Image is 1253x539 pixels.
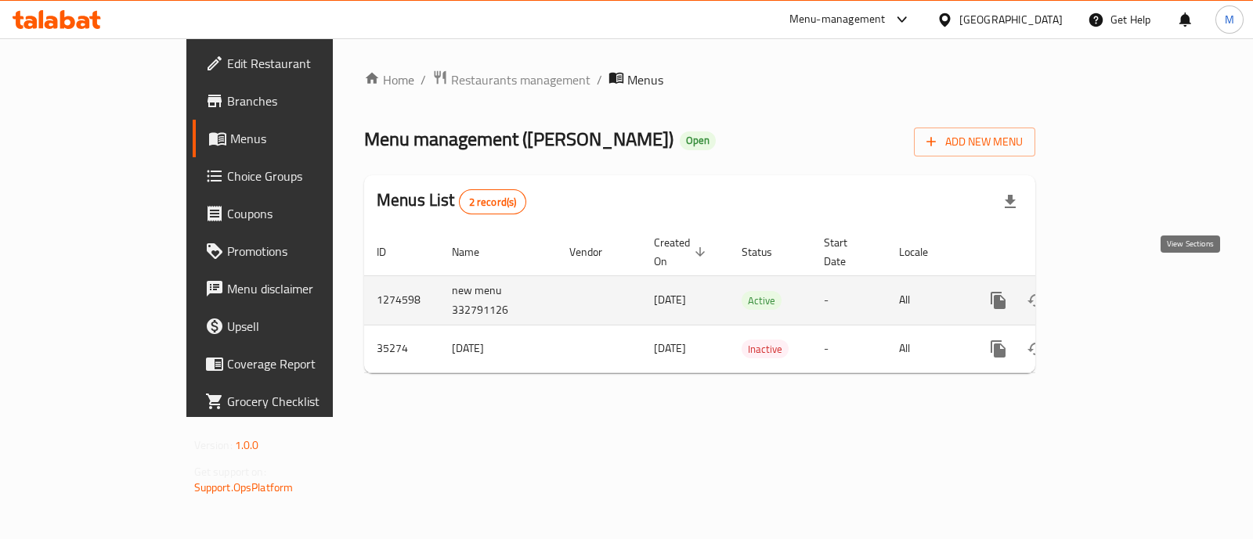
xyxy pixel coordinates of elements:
[680,131,716,150] div: Open
[439,325,557,372] td: [DATE]
[569,243,623,261] span: Vendor
[742,340,789,358] div: Inactive
[193,157,395,195] a: Choice Groups
[432,70,590,90] a: Restaurants management
[193,120,395,157] a: Menus
[654,233,710,271] span: Created On
[193,232,395,270] a: Promotions
[193,195,395,232] a: Coupons
[460,195,526,210] span: 2 record(s)
[899,243,948,261] span: Locale
[654,338,686,358] span: [DATE]
[959,11,1063,28] div: [GEOGRAPHIC_DATA]
[227,392,383,411] span: Grocery Checklist
[227,317,383,336] span: Upsell
[439,275,557,325] td: new menu 332791126
[680,134,716,147] span: Open
[1225,11,1234,28] span: M
[980,282,1017,319] button: more
[452,243,500,261] span: Name
[654,289,686,310] span: [DATE]
[227,354,383,373] span: Coverage Report
[886,325,967,372] td: All
[227,167,383,185] span: Choice Groups
[364,325,439,372] td: 35274
[967,228,1143,276] th: Actions
[1017,282,1055,319] button: Change Status
[193,82,395,120] a: Branches
[194,477,294,498] a: Support.OpsPlatform
[235,435,259,455] span: 1.0.0
[451,70,590,89] span: Restaurants management
[742,243,793,261] span: Status
[742,291,782,310] div: Active
[421,70,426,89] li: /
[193,270,395,307] a: Menu disclaimer
[364,228,1143,373] table: enhanced table
[991,183,1029,221] div: Export file
[926,132,1023,152] span: Add New Menu
[742,292,782,310] span: Active
[811,325,886,372] td: -
[459,189,527,214] div: Total records count
[227,92,383,110] span: Branches
[364,121,673,156] span: Menu management ( [PERSON_NAME] )
[227,279,383,298] span: Menu disclaimer
[627,70,663,89] span: Menus
[193,307,395,345] a: Upsell
[193,45,395,82] a: Edit Restaurant
[914,128,1035,156] button: Add New Menu
[824,233,868,271] span: Start Date
[789,10,886,29] div: Menu-management
[377,189,526,214] h2: Menus List
[193,383,395,420] a: Grocery Checklist
[227,242,383,261] span: Promotions
[227,54,383,73] span: Edit Restaurant
[377,243,406,261] span: ID
[742,340,789,358] span: Inactive
[811,275,886,325] td: -
[886,275,967,325] td: All
[1017,330,1055,368] button: Change Status
[597,70,602,89] li: /
[227,204,383,223] span: Coupons
[980,330,1017,368] button: more
[194,462,266,482] span: Get support on:
[230,129,383,148] span: Menus
[193,345,395,383] a: Coverage Report
[364,70,1035,90] nav: breadcrumb
[364,275,439,325] td: 1274598
[194,435,233,455] span: Version:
